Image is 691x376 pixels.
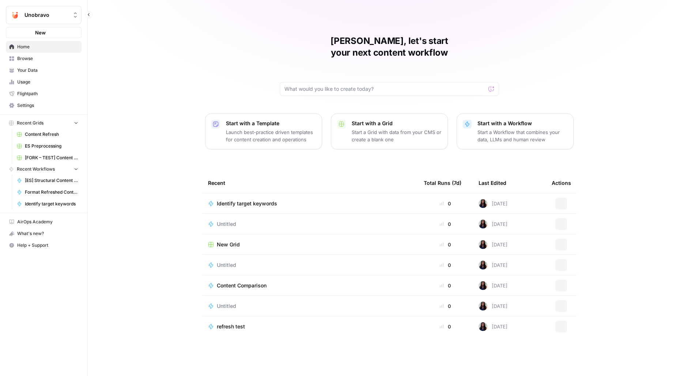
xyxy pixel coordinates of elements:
[25,177,78,184] span: [ES] Structural Content Refresh
[424,173,461,193] div: Total Runs (7d)
[14,198,82,210] a: Identify target keywords
[479,240,487,249] img: rox323kbkgutb4wcij4krxobkpon
[217,261,236,269] span: Untitled
[14,129,82,140] a: Content Refresh
[217,200,277,207] span: Identify target keywords
[479,261,487,269] img: rox323kbkgutb4wcij4krxobkpon
[6,164,82,175] button: Recent Workflows
[217,241,240,248] span: New Grid
[552,173,571,193] div: Actions
[477,120,567,127] p: Start with a Workflow
[479,302,487,310] img: rox323kbkgutb4wcij4krxobkpon
[205,113,322,149] button: Start with a TemplateLaunch best-practice driven templates for content creation and operations
[6,6,82,24] button: Workspace: Unobravo
[17,102,78,109] span: Settings
[25,143,78,149] span: ES Preprocessing
[424,200,467,207] div: 0
[17,90,78,97] span: Flightpath
[208,282,412,289] a: Content Comparison
[6,118,82,129] button: Recent Grids
[6,76,82,88] a: Usage
[25,201,78,207] span: Identify target keywords
[208,323,412,330] a: refresh test
[14,175,82,186] a: [ES] Structural Content Refresh
[6,41,82,53] a: Home
[479,261,507,269] div: [DATE]
[424,241,467,248] div: 0
[25,155,78,161] span: [FORK – TEST] Content Refresh
[8,8,22,22] img: Unobravo Logo
[284,85,486,93] input: What would you like to create today?
[477,129,567,143] p: Start a Workflow that combines your data, LLMs and human review
[479,173,506,193] div: Last Edited
[479,240,507,249] div: [DATE]
[6,216,82,228] a: AirOps Academy
[6,100,82,111] a: Settings
[25,131,78,138] span: Content Refresh
[424,323,467,330] div: 0
[331,113,448,149] button: Start with a GridStart a Grid with data from your CMS or create a blank one
[424,261,467,269] div: 0
[17,242,78,249] span: Help + Support
[280,35,499,59] h1: [PERSON_NAME], let's start your next content workflow
[208,261,412,269] a: Untitled
[479,322,507,331] div: [DATE]
[208,173,412,193] div: Recent
[17,44,78,50] span: Home
[208,241,412,248] a: New Grid
[14,140,82,152] a: ES Preprocessing
[6,239,82,251] button: Help + Support
[217,323,245,330] span: refresh test
[6,228,81,239] div: What's new?
[6,228,82,239] button: What's new?
[479,199,487,208] img: rox323kbkgutb4wcij4krxobkpon
[352,129,442,143] p: Start a Grid with data from your CMS or create a blank one
[17,79,78,85] span: Usage
[6,88,82,100] a: Flightpath
[14,152,82,164] a: [FORK – TEST] Content Refresh
[24,11,69,19] span: Unobravo
[479,281,507,290] div: [DATE]
[424,220,467,228] div: 0
[479,220,487,228] img: rox323kbkgutb4wcij4krxobkpon
[208,220,412,228] a: Untitled
[424,302,467,310] div: 0
[217,282,267,289] span: Content Comparison
[17,219,78,225] span: AirOps Academy
[352,120,442,127] p: Start with a Grid
[208,302,412,310] a: Untitled
[17,120,44,126] span: Recent Grids
[6,53,82,64] a: Browse
[25,189,78,196] span: Format Refreshed Content
[226,129,316,143] p: Launch best-practice driven templates for content creation and operations
[457,113,574,149] button: Start with a WorkflowStart a Workflow that combines your data, LLMs and human review
[6,64,82,76] a: Your Data
[479,199,507,208] div: [DATE]
[226,120,316,127] p: Start with a Template
[479,302,507,310] div: [DATE]
[14,186,82,198] a: Format Refreshed Content
[424,282,467,289] div: 0
[35,29,46,36] span: New
[479,281,487,290] img: rox323kbkgutb4wcij4krxobkpon
[6,27,82,38] button: New
[217,302,236,310] span: Untitled
[17,166,55,172] span: Recent Workflows
[217,220,236,228] span: Untitled
[17,67,78,74] span: Your Data
[479,322,487,331] img: rox323kbkgutb4wcij4krxobkpon
[17,55,78,62] span: Browse
[208,200,412,207] a: Identify target keywords
[479,220,507,228] div: [DATE]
